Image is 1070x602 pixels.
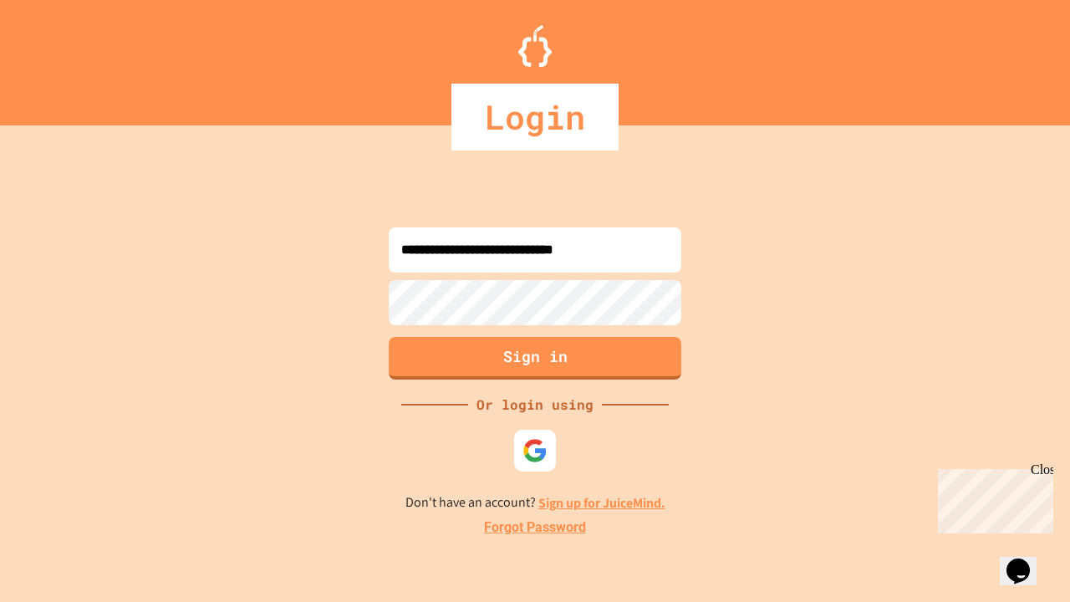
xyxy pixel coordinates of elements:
[468,395,602,415] div: Or login using
[389,337,681,380] button: Sign in
[931,462,1053,533] iframe: chat widget
[518,25,552,67] img: Logo.svg
[451,84,619,150] div: Login
[7,7,115,106] div: Chat with us now!Close
[484,518,586,538] a: Forgot Password
[522,438,548,463] img: google-icon.svg
[1000,535,1053,585] iframe: chat widget
[538,494,665,512] a: Sign up for JuiceMind.
[405,492,665,513] p: Don't have an account?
